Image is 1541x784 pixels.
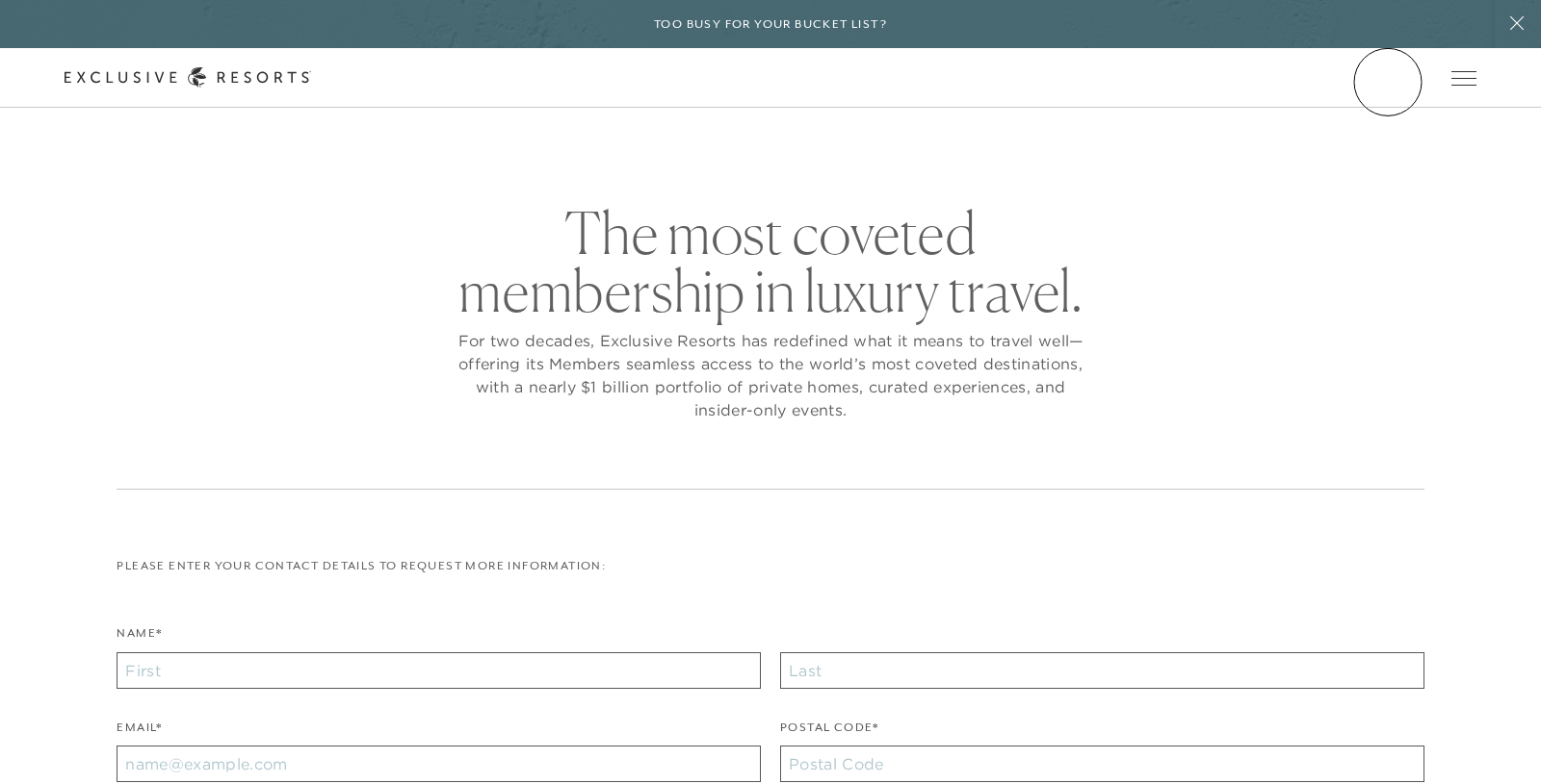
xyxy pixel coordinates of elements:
[780,746,1424,782] input: Postal Code
[117,624,162,652] label: Name*
[1522,765,1541,784] iframe: Qualified Messenger
[453,204,1088,319] h2: The most coveted membership in luxury travel.
[117,557,1423,575] p: Please enter your contact details to request more information:
[117,746,761,782] input: name@example.com
[453,329,1088,421] p: For two decades, Exclusive Resorts has redefined what it means to travel well—offering its Member...
[117,652,761,689] input: First
[117,719,162,746] label: Email*
[1451,71,1476,85] button: Open navigation
[780,719,879,746] label: Postal Code*
[654,15,887,34] h6: Too busy for your bucket list?
[780,652,1424,689] input: Last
